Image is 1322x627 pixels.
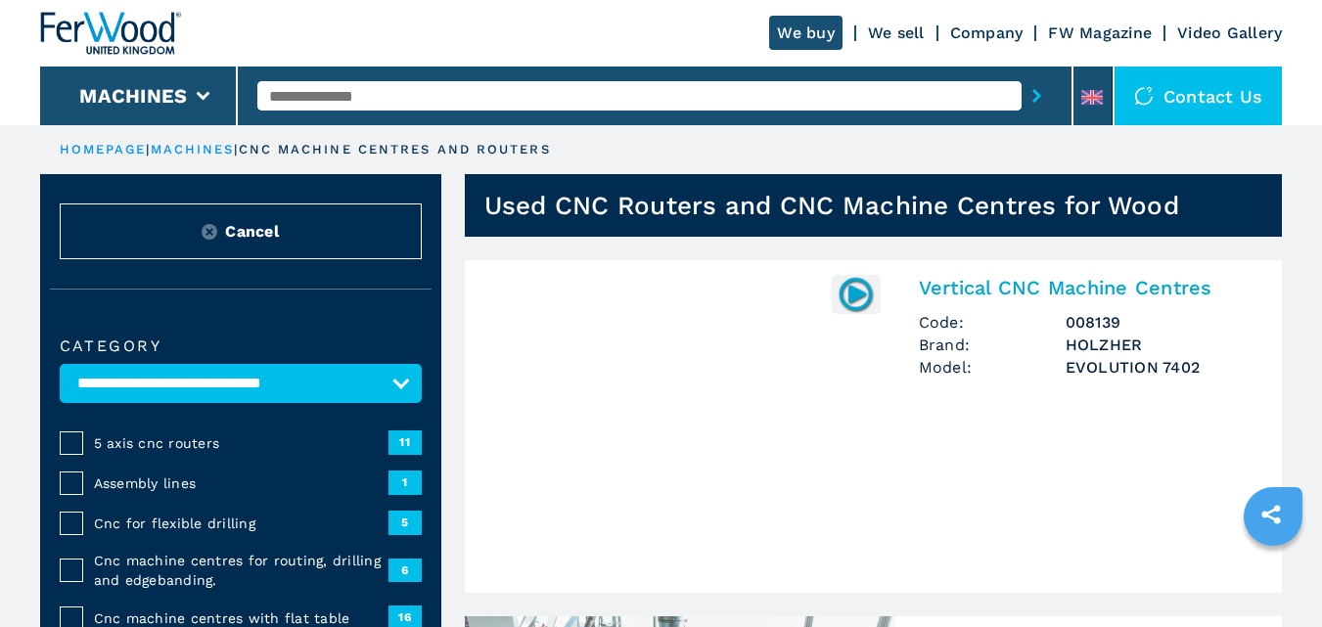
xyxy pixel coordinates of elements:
[1115,67,1283,125] div: Contact us
[79,84,187,108] button: Machines
[919,276,1259,299] h2: Vertical CNC Machine Centres
[1066,311,1259,334] h3: 008139
[94,473,388,493] span: Assembly lines
[225,220,279,243] span: Cancel
[919,334,1066,356] span: Brand:
[388,559,422,582] span: 6
[151,142,235,157] a: machines
[950,23,1024,42] a: Company
[1134,86,1154,106] img: Contact us
[94,551,388,590] span: Cnc machine centres for routing, drilling and edgebanding.
[94,514,388,533] span: Cnc for flexible drilling
[239,141,551,158] p: cnc machine centres and routers
[388,470,422,494] span: 1
[837,275,875,313] img: 008139
[40,12,181,55] img: Ferwood
[868,23,925,42] a: We sell
[202,224,217,240] img: Reset
[1022,73,1052,118] button: submit-button
[146,142,150,157] span: |
[465,260,1283,593] a: 008139Vertical CNC Machine CentresCode:008139Brand:HOLZHERModel:EVOLUTION 7402
[60,142,147,157] a: HOMEPAGE
[1066,356,1259,379] h3: EVOLUTION 7402
[769,16,843,50] a: We buy
[484,190,1179,221] h1: Used CNC Routers and CNC Machine Centres for Wood
[1066,334,1259,356] h3: HOLZHER
[1247,490,1296,539] a: sharethis
[388,511,422,534] span: 5
[60,338,422,354] label: Category
[60,203,422,259] button: ResetCancel
[388,430,422,454] span: 11
[919,311,1066,334] span: Code:
[919,356,1066,379] span: Model:
[234,142,238,157] span: |
[1048,23,1152,42] a: FW Magazine
[94,433,388,453] span: 5 axis cnc routers
[1177,23,1282,42] a: Video Gallery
